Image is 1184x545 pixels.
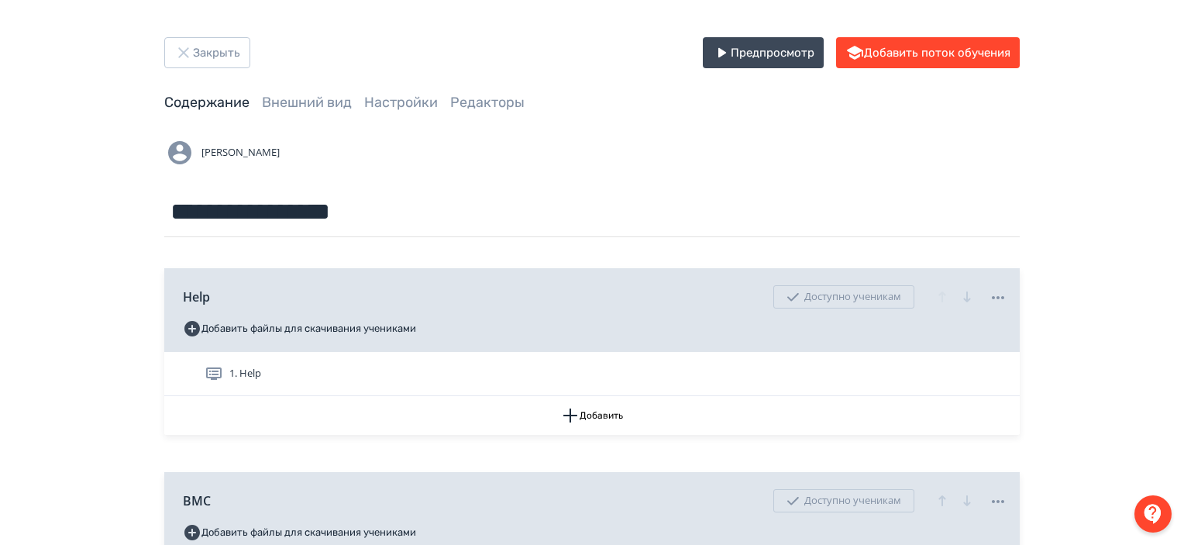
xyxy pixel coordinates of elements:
[183,492,211,510] span: BMC
[164,396,1020,435] button: Добавить
[164,352,1020,396] div: 1. Help
[773,489,914,512] div: Доступно ученикам
[164,37,250,68] button: Закрыть
[183,520,416,545] button: Добавить файлы для скачивания учениками
[262,94,352,111] a: Внешний вид
[183,288,210,306] span: Help
[183,316,416,341] button: Добавить файлы для скачивания учениками
[836,37,1020,68] button: Добавить поток обучения
[703,37,824,68] button: Предпросмотр
[364,94,438,111] a: Настройки
[450,94,525,111] a: Редакторы
[773,285,914,309] div: Доступно ученикам
[164,94,250,111] a: Содержание
[229,366,261,381] span: 1. Help
[201,145,280,160] span: [PERSON_NAME]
